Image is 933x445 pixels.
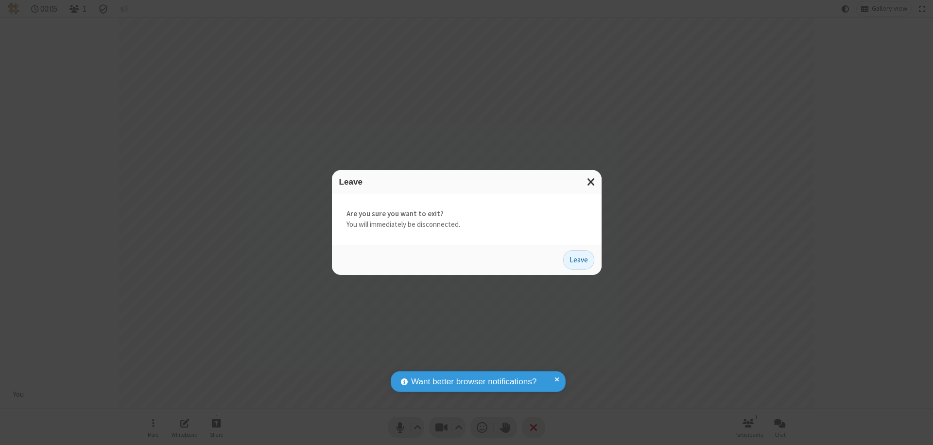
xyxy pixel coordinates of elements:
button: Close modal [581,170,602,194]
span: Want better browser notifications? [411,376,536,388]
h3: Leave [339,177,594,187]
strong: Are you sure you want to exit? [346,208,587,220]
button: Leave [563,250,594,270]
div: You will immediately be disconnected. [332,194,602,245]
